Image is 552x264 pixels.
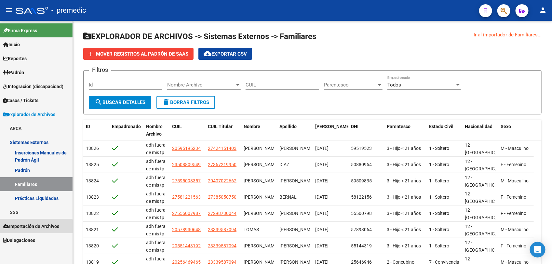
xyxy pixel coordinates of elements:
span: 3 - Hijo < 21 años [387,146,421,151]
datatable-header-cell: Apellido [277,120,313,141]
span: Nombre Archivo [167,82,235,88]
span: Nacionalidad [465,124,492,129]
button: Borrar Filtros [156,96,215,109]
span: adh fuera de mis tp 2025 09 [146,207,166,228]
span: Estado Civil [429,124,453,129]
span: GATTI HERNANDEZ [279,243,314,248]
span: GONZALEZ [279,146,314,151]
span: 12 - [GEOGRAPHIC_DATA] [465,224,509,236]
button: Buscar Detalles [89,96,151,109]
span: 3 - Hijo < 21 años [387,243,421,248]
span: 13822 [86,211,99,216]
mat-icon: search [95,98,102,106]
span: 27595098357 [172,178,201,183]
span: 3 - Hijo < 21 años [387,178,421,183]
span: 23339587094 [208,227,236,232]
div: 59519523 [351,145,382,152]
span: 13821 [86,227,99,232]
span: M - Masculino [501,227,529,232]
span: Delegaciones [3,237,35,244]
datatable-header-cell: Nombre Archivo [143,120,169,141]
span: Nombre Archivo [146,124,163,137]
span: 3 - Hijo < 21 años [387,227,421,232]
span: 27555007987 [172,211,201,216]
div: Open Intercom Messenger [530,242,545,257]
span: adh fuera de mis tp 2025 09 [146,240,166,260]
span: 12 - [GEOGRAPHIC_DATA] [465,191,509,204]
mat-icon: add [87,50,95,58]
button: Mover registros al PADRÓN de SAAS [83,48,194,60]
span: Borrar Filtros [162,99,209,105]
span: BENJAMIN IVAN [244,162,278,167]
span: 12 - [GEOGRAPHIC_DATA] [465,207,509,220]
span: Integración (discapacidad) [3,83,63,90]
mat-icon: delete [162,98,170,106]
span: Inicio [3,41,20,48]
span: Explorador de Archivos [3,111,55,118]
mat-icon: cloud_download [204,50,211,58]
datatable-header-cell: Nombre [241,120,277,141]
div: 57893064 [351,226,382,233]
datatable-header-cell: Estado Civil [426,120,462,141]
span: CUIL Titular [208,124,233,129]
span: TOMAS [244,227,259,232]
span: 12 - [GEOGRAPHIC_DATA] [465,142,509,155]
div: 50880954 [351,161,382,168]
span: ID [86,124,90,129]
datatable-header-cell: ID [83,120,109,141]
span: 20595195234 [172,146,201,151]
datatable-header-cell: CUIL Titular [205,120,241,141]
span: M - Masculino [501,178,529,183]
span: Nombre [244,124,260,129]
mat-icon: person [539,6,547,14]
span: 13820 [86,243,99,248]
span: Buscar Detalles [95,99,145,105]
span: Firma Express [3,27,37,34]
div: 58122156 [351,193,382,201]
span: 23508809549 [172,162,201,167]
span: 27367219950 [208,162,236,167]
span: [DATE] [315,243,329,248]
datatable-header-cell: Nacionalidad [462,120,498,141]
span: - premedic [51,3,86,18]
span: 13825 [86,162,99,167]
span: ALISON JAZIRA [244,211,278,216]
span: 27385050750 [208,194,236,200]
span: [DATE] [315,227,329,232]
span: Padrón [3,69,24,76]
span: [DATE] [315,211,329,216]
span: 1 - Soltero [429,227,449,232]
span: Mover registros al PADRÓN de SAAS [96,51,188,57]
span: 13823 [86,194,99,200]
span: 27298730044 [208,211,236,216]
span: 12 - [GEOGRAPHIC_DATA] [465,159,509,171]
span: adh fuera de mis tp 2025 09 [146,159,166,179]
span: [DATE] [315,146,329,151]
span: 1 - Soltero [429,162,449,167]
span: GATTI HERNANDEZ [279,227,314,232]
span: 12 - [GEOGRAPHIC_DATA] [465,240,509,253]
span: DIAZ [279,162,289,167]
div: 55144319 [351,242,382,250]
span: Casos / Tickets [3,97,38,104]
span: SARANDON [279,211,314,216]
span: CUIL [172,124,182,129]
span: 20551443192 [172,243,201,248]
span: F - Femenino [501,211,526,216]
span: adh fuera de mis tp 2025 09 [146,224,166,244]
span: VALENTINO EMILIO [244,146,278,151]
datatable-header-cell: DNI [348,120,384,141]
span: 20578930648 [172,227,201,232]
span: [DATE] [315,194,329,200]
span: Sexo [501,124,511,129]
mat-icon: menu [5,6,13,14]
span: GAEL [244,178,278,183]
button: Exportar CSV [198,48,252,60]
div: 59509835 [351,177,382,185]
div: Ir al importador de Familiares... [474,31,542,38]
span: Empadronado [112,124,141,129]
span: Parentesco [324,82,377,88]
span: DELFINA [244,243,278,248]
span: F - Femenino [501,194,526,200]
span: Apellido [279,124,297,129]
